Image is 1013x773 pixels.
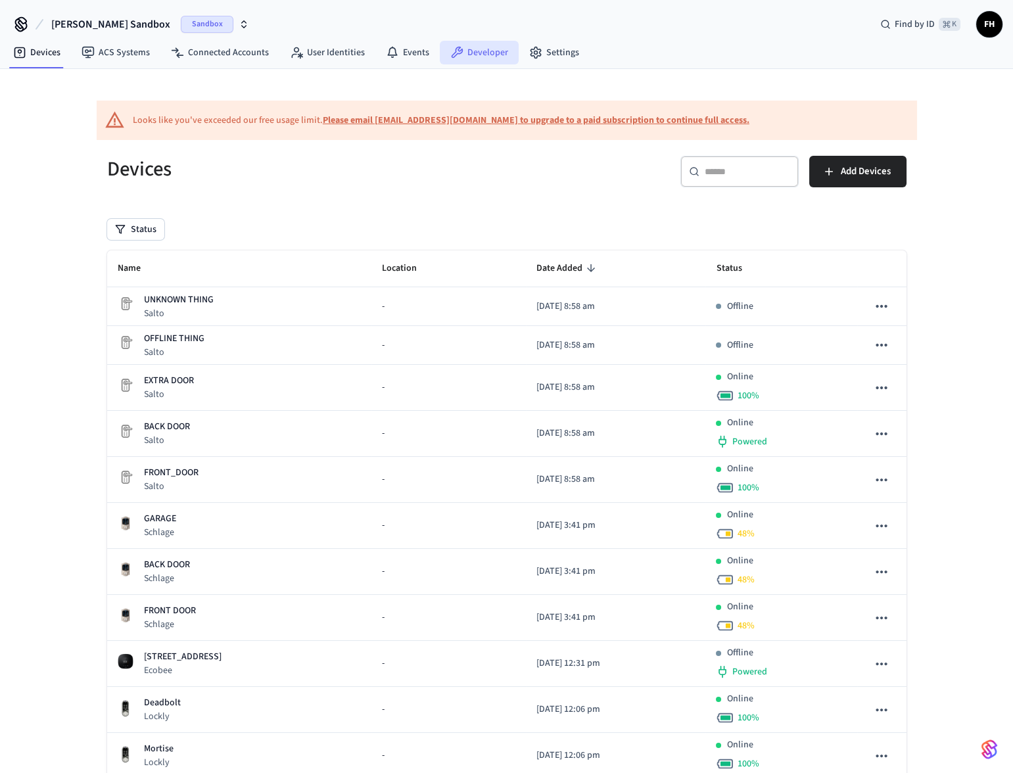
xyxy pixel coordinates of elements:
p: Online [726,554,753,568]
a: Settings [519,41,590,64]
span: 48 % [737,527,754,540]
img: Lockly Vision Lock, Front [118,745,133,764]
img: SeamLogoGradient.69752ec5.svg [981,739,997,760]
p: Lockly [144,756,174,769]
p: Online [726,462,753,476]
span: Find by ID [895,18,935,31]
p: [DATE] 8:58 am [536,427,695,440]
span: 100 % [737,481,759,494]
p: Salto [144,307,214,320]
span: - [382,427,385,440]
h5: Devices [107,156,499,183]
p: Ecobee [144,664,222,677]
span: Status [716,258,759,279]
img: Placeholder Lock Image [118,469,133,485]
p: UNKNOWN THING [144,293,214,307]
p: Salto [144,434,190,447]
span: 100 % [737,711,759,724]
img: Lockly Vision Lock, Front [118,699,133,718]
div: Looks like you've exceeded our free usage limit. [133,114,749,128]
img: Placeholder Lock Image [118,296,133,312]
p: GARAGE [144,512,176,526]
p: [DATE] 3:41 pm [536,565,695,578]
span: 48 % [737,619,754,632]
p: FRONT DOOR [144,604,196,618]
button: Status [107,219,164,240]
img: Placeholder Lock Image [118,423,133,439]
p: Lockly [144,710,181,723]
p: BACK DOOR [144,420,190,434]
p: Online [726,738,753,752]
img: ecobee_lite_3 [118,653,133,669]
img: Schlage Sense Smart Deadbolt with Camelot Trim, Front [118,515,133,531]
span: - [382,703,385,716]
p: BACK DOOR [144,558,190,572]
span: Name [118,258,158,279]
img: Placeholder Lock Image [118,335,133,350]
a: Connected Accounts [160,41,279,64]
p: Online [726,600,753,614]
p: FRONT_DOOR [144,466,199,480]
span: - [382,339,385,352]
p: Salto [144,346,204,359]
p: Online [726,692,753,706]
p: Online [726,416,753,430]
span: - [382,473,385,486]
p: [DATE] 8:58 am [536,381,695,394]
p: [DATE] 8:58 am [536,300,695,314]
span: Date Added [536,258,600,279]
span: [PERSON_NAME] Sandbox [51,16,170,32]
button: FH [976,11,1002,37]
p: EXTRA DOOR [144,374,194,388]
p: [DATE] 8:58 am [536,473,695,486]
p: [STREET_ADDRESS] [144,650,222,664]
p: Schlage [144,618,196,631]
p: Deadbolt [144,696,181,710]
p: Offline [726,646,753,660]
span: Powered [732,435,766,448]
a: Developer [440,41,519,64]
p: Online [726,370,753,384]
p: [DATE] 12:06 pm [536,749,695,762]
span: Powered [732,665,766,678]
span: - [382,300,385,314]
p: Salto [144,480,199,493]
a: ACS Systems [71,41,160,64]
p: [DATE] 3:41 pm [536,611,695,624]
p: [DATE] 12:06 pm [536,703,695,716]
span: - [382,565,385,578]
div: Find by ID⌘ K [870,12,971,36]
img: Schlage Sense Smart Deadbolt with Camelot Trim, Front [118,561,133,577]
span: ⌘ K [939,18,960,31]
span: FH [978,12,1001,36]
span: - [382,611,385,624]
p: [DATE] 8:58 am [536,339,695,352]
span: - [382,519,385,532]
span: 100 % [737,757,759,770]
span: - [382,749,385,762]
p: Offline [726,300,753,314]
p: Offline [726,339,753,352]
span: - [382,657,385,670]
span: Add Devices [841,163,891,180]
a: Devices [3,41,71,64]
p: Schlage [144,526,176,539]
button: Add Devices [809,156,907,187]
img: Placeholder Lock Image [118,377,133,393]
a: User Identities [279,41,375,64]
p: Online [726,508,753,522]
span: Sandbox [181,16,233,33]
p: [DATE] 12:31 pm [536,657,695,670]
a: Please email [EMAIL_ADDRESS][DOMAIN_NAME] to upgrade to a paid subscription to continue full access. [323,114,749,127]
span: 100 % [737,389,759,402]
p: Schlage [144,572,190,585]
span: 48 % [737,573,754,586]
p: Mortise [144,742,174,756]
span: - [382,381,385,394]
p: Salto [144,388,194,401]
p: [DATE] 3:41 pm [536,519,695,532]
p: OFFLINE THING [144,332,204,346]
span: Location [382,258,434,279]
a: Events [375,41,440,64]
